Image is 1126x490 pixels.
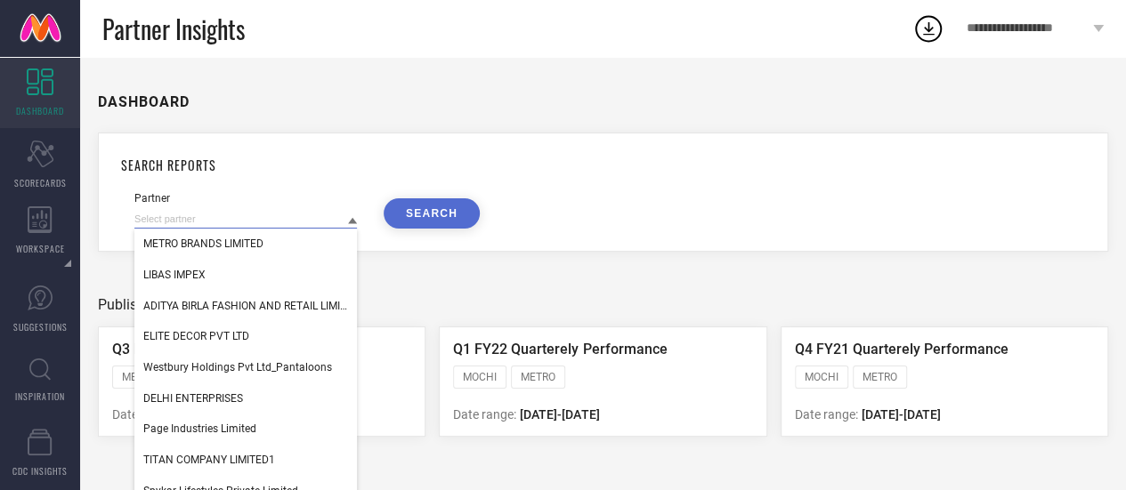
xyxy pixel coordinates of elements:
span: DASHBOARD [16,104,64,117]
span: Q3 FY21 Quarterly Performance [112,341,318,357]
span: ELITE DECOR PVT LTD [143,330,249,342]
button: SEARCH [384,198,480,229]
h1: SEARCH REPORTS [121,156,1085,174]
h1: DASHBOARD [98,93,190,110]
span: TITAN COMPANY LIMITED1 [143,454,275,466]
span: [DATE] - [DATE] [862,407,941,422]
span: Page Industries Limited [143,422,256,435]
div: Westbury Holdings Pvt Ltd_Pantaloons [134,352,357,382]
div: Published Reports (3) [98,296,1108,313]
span: Westbury Holdings Pvt Ltd_Pantaloons [143,361,332,374]
span: SCORECARDS [14,176,67,189]
span: METRO BRANDS LIMITED [143,237,263,250]
span: Partner Insights [102,11,245,47]
span: METRO [521,371,555,383]
span: ADITYA BIRLA FASHION AND RETAIL LIMITED (MADURA FASHION & LIFESTYLE DIVISION) [143,300,348,312]
div: DELHI ENTERPRISES [134,383,357,414]
span: LIBAS IMPEX [143,269,206,281]
div: LIBAS IMPEX [134,260,357,290]
span: Date range: [453,407,516,422]
div: Page Industries Limited [134,414,357,444]
span: [DATE] - [DATE] [520,407,599,422]
span: SUGGESTIONS [13,320,68,333]
span: Q1 FY22 Quarterely Performance [453,341,667,357]
span: INSPIRATION [15,390,65,403]
span: METRO [863,371,897,383]
input: Select partner [134,210,357,229]
div: TITAN COMPANY LIMITED1 [134,445,357,475]
span: CDC INSIGHTS [12,464,68,478]
div: ADITYA BIRLA FASHION AND RETAIL LIMITED (MADURA FASHION & LIFESTYLE DIVISION) [134,291,357,321]
div: Partner [134,192,357,205]
div: Open download list [912,12,944,44]
span: METRO [122,371,157,383]
span: WORKSPACE [16,242,65,255]
span: MOCHI [463,371,497,383]
span: Date range: [112,407,175,422]
span: Q4 FY21 Quarterely Performance [795,341,1009,357]
span: MOCHI [805,371,838,383]
span: Date range: [795,407,858,422]
div: ELITE DECOR PVT LTD [134,321,357,351]
span: DELHI ENTERPRISES [143,392,243,405]
div: METRO BRANDS LIMITED [134,229,357,259]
